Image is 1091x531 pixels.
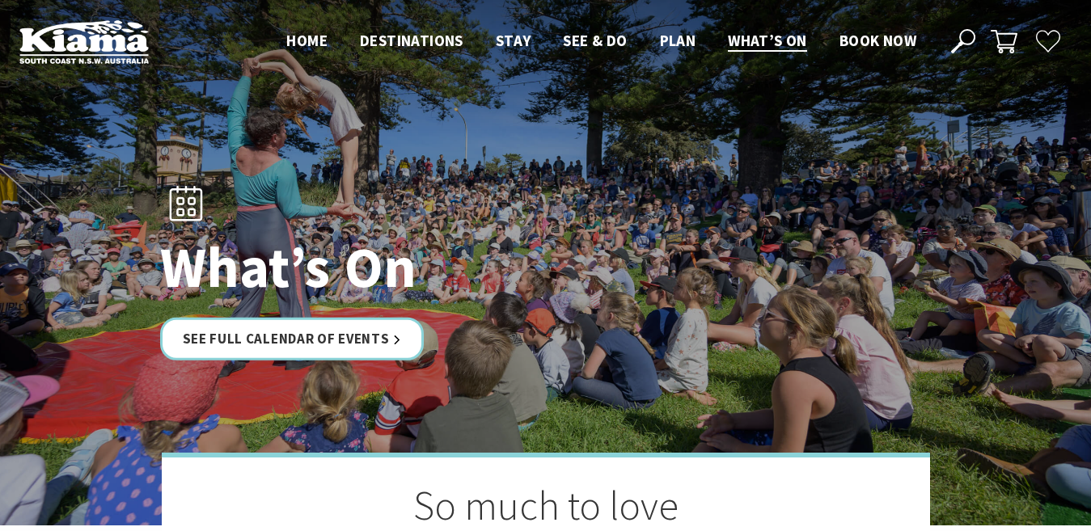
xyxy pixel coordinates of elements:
span: See & Do [563,31,627,50]
span: Stay [496,31,531,50]
h1: What’s On [160,236,617,298]
span: Book now [839,31,916,50]
span: Destinations [360,31,463,50]
span: Plan [660,31,696,50]
a: See Full Calendar of Events [160,318,425,360]
img: Kiama Logo [19,19,149,64]
span: What’s On [728,31,807,50]
span: Home [286,31,328,50]
nav: Main Menu [270,28,932,55]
